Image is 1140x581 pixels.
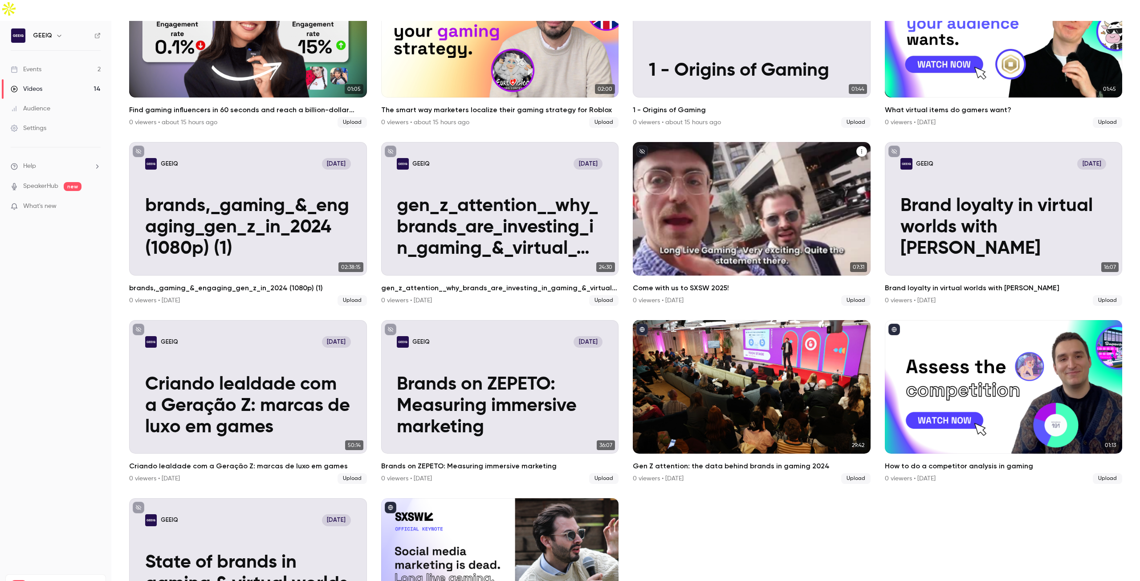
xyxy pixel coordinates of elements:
p: GEEIQ [161,160,178,168]
span: [DATE] [322,158,351,170]
div: Videos [11,85,42,93]
p: GEEIQ [916,160,933,168]
div: 0 viewers • about 15 hours ago [381,118,469,127]
li: Brands on ZEPETO: Measuring immersive marketing [381,320,619,484]
span: 01:44 [849,84,867,94]
p: Brand loyalty in virtual worlds with [PERSON_NAME] [900,195,1106,260]
span: Upload [841,117,871,128]
div: 0 viewers • [DATE] [381,474,432,483]
h2: Brand loyalty in virtual worlds with [PERSON_NAME] [885,283,1123,293]
a: Criando lealdade com a Geração Z: marcas de luxo em gamesGEEIQ[DATE]Criando lealdade com a Geraçã... [129,320,367,484]
h6: GEEIQ [33,31,52,40]
h2: What virtual items do gamers want? [885,105,1123,115]
div: 0 viewers • [DATE] [129,296,180,305]
img: brands,_gaming_&_engaging_gen_z_in_2024 (1080p) (1) [145,158,157,170]
p: GEEIQ [412,338,430,346]
div: 0 viewers • about 15 hours ago [633,118,721,127]
li: Gen Z attention: the data behind brands in gaming 2024 [633,320,871,484]
img: Brand loyalty in virtual worlds with Craig Tattersall [900,158,912,170]
p: Brands on ZEPETO: Measuring immersive marketing [397,374,603,438]
li: Brand loyalty in virtual worlds with Craig Tattersall [885,142,1123,306]
li: brands,_gaming_&_engaging_gen_z_in_2024 (1080p) (1) [129,142,367,306]
h2: Come with us to SXSW 2025! [633,283,871,293]
span: Upload [338,473,367,484]
button: unpublished [385,146,396,157]
a: brands,_gaming_&_engaging_gen_z_in_2024 (1080p) (1)GEEIQ[DATE]brands,_gaming_&_engaging_gen_z_in_... [129,142,367,306]
img: Brands on ZEPETO: Measuring immersive marketing [397,336,408,348]
img: gen_z_attention__why_brands_are_investing_in_gaming_&_virtual_worlds_in_2024 (1080p) [397,158,408,170]
p: gen_z_attention__why_brands_are_investing_in_gaming_&_virtual_worlds_in_2024 (1080p) [397,195,603,260]
iframe: Noticeable Trigger [90,203,101,211]
p: Criando lealdade com a Geração Z: marcas de luxo em games [145,374,351,438]
span: Upload [338,295,367,306]
h2: gen_z_attention__why_brands_are_investing_in_gaming_&_virtual_worlds_in_2024 (1080p) [381,283,619,293]
button: unpublished [888,146,900,157]
div: 0 viewers • [DATE] [633,296,684,305]
div: 0 viewers • [DATE] [885,118,936,127]
a: Brands on ZEPETO: Measuring immersive marketingGEEIQ[DATE]Brands on ZEPETO: Measuring immersive m... [381,320,619,484]
div: Events [11,65,41,74]
span: What's new [23,202,57,211]
a: Brand loyalty in virtual worlds with Craig TattersallGEEIQ[DATE]Brand loyalty in virtual worlds w... [885,142,1123,306]
div: 0 viewers • [DATE] [129,474,180,483]
a: gen_z_attention__why_brands_are_investing_in_gaming_&_virtual_worlds_in_2024 (1080p)GEEIQ[DATE]ge... [381,142,619,306]
span: Upload [841,295,871,306]
h2: brands,_gaming_&_engaging_gen_z_in_2024 (1080p) (1) [129,283,367,293]
div: Settings [11,124,46,133]
button: unpublished [133,324,144,335]
h2: The smart way marketers localize their gaming strategy for Roblox [381,105,619,115]
button: published [888,324,900,335]
div: Audience [11,104,50,113]
span: Upload [589,117,619,128]
span: Upload [589,295,619,306]
button: published [636,324,648,335]
span: Upload [1093,295,1122,306]
div: 0 viewers • [DATE] [885,296,936,305]
span: 24:30 [596,262,615,272]
div: 0 viewers • [DATE] [633,474,684,483]
span: Upload [1093,473,1122,484]
span: 50:14 [345,440,363,450]
span: 02:38:15 [338,262,363,272]
a: 29:42Gen Z attention: the data behind brands in gaming 20240 viewers • [DATE]Upload [633,320,871,484]
img: GEEIQ [11,28,25,43]
span: [DATE] [574,158,603,170]
div: 0 viewers • [DATE] [381,296,432,305]
span: [DATE] [322,336,351,348]
span: [DATE] [1077,158,1106,170]
p: 1 - Origins of Gaming [649,60,855,81]
img: State of brands in gaming & virtual worlds in 2025 [145,514,157,526]
h2: Find gaming influencers in 60 seconds and reach a billion-dollar audience [129,105,367,115]
h2: 1 - Origins of Gaming [633,105,871,115]
h2: How to do a competitor analysis in gaming [885,461,1123,471]
button: unpublished [385,324,396,335]
span: [DATE] [322,514,351,526]
span: 01:05 [345,84,363,94]
p: brands,_gaming_&_engaging_gen_z_in_2024 (1080p) (1) [145,195,351,260]
button: unpublished [133,502,144,513]
li: help-dropdown-opener [11,162,101,171]
span: Upload [338,117,367,128]
h2: Gen Z attention: the data behind brands in gaming 2024 [633,461,871,471]
span: [DATE] [574,336,603,348]
span: Upload [1093,117,1122,128]
span: 01:45 [1100,84,1119,94]
span: Upload [841,473,871,484]
a: 01:13How to do a competitor analysis in gaming0 viewers • [DATE]Upload [885,320,1123,484]
span: Upload [589,473,619,484]
li: Come with us to SXSW 2025! [633,142,871,306]
span: new [64,182,81,191]
img: Criando lealdade com a Geração Z: marcas de luxo em games [145,336,157,348]
div: 0 viewers • about 15 hours ago [129,118,217,127]
span: Help [23,162,36,171]
p: GEEIQ [161,516,178,524]
span: 36:07 [597,440,615,450]
span: 07:31 [850,262,867,272]
h2: Criando lealdade com a Geração Z: marcas de luxo em games [129,461,367,471]
span: 16:07 [1101,262,1119,272]
li: gen_z_attention__why_brands_are_investing_in_gaming_&_virtual_worlds_in_2024 (1080p) [381,142,619,306]
button: unpublished [133,146,144,157]
span: 29:42 [849,440,867,450]
li: Criando lealdade com a Geração Z: marcas de luxo em games [129,320,367,484]
a: SpeakerHub [23,182,58,191]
